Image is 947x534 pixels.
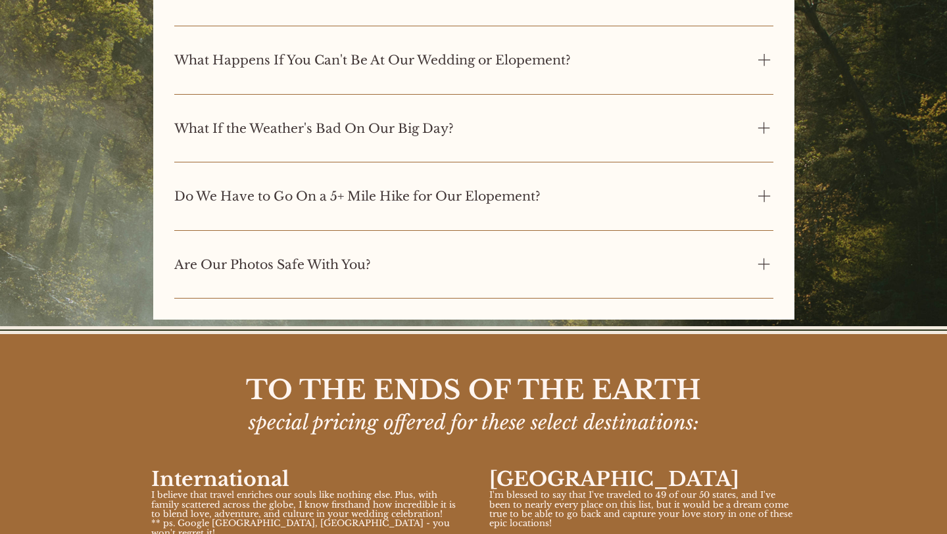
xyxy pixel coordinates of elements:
iframe: Wix Chat [796,491,947,534]
h3: What If the Weather's Bad On Our Big Day? [174,121,454,136]
span: International [151,467,289,491]
span: TO THE ENDS OF THE EARTH [246,374,701,406]
button: What Happens If You Can't Be At Our Wedding or Elopement? [174,34,773,86]
h3: Are Our Photos Safe With You? [174,257,371,272]
h3: What Happens If You Can't Be At Our Wedding or Elopement? [174,53,571,68]
button: Do We Have to Go On a 5+ Mile Hike for Our Elopement? [174,170,773,222]
button: What If the Weather's Bad On Our Big Day? [174,103,773,155]
span: special pricing offered for these select destinations: [249,410,699,435]
button: Are Our Photos Safe With You? [174,239,773,291]
span: [GEOGRAPHIC_DATA] [489,467,739,491]
h3: Do We Have to Go On a 5+ Mile Hike for Our Elopement? [174,189,541,204]
span: I'm blessed to say that I've traveled to 49 of our 50 states, and I've been to nearly every place... [489,489,792,529]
